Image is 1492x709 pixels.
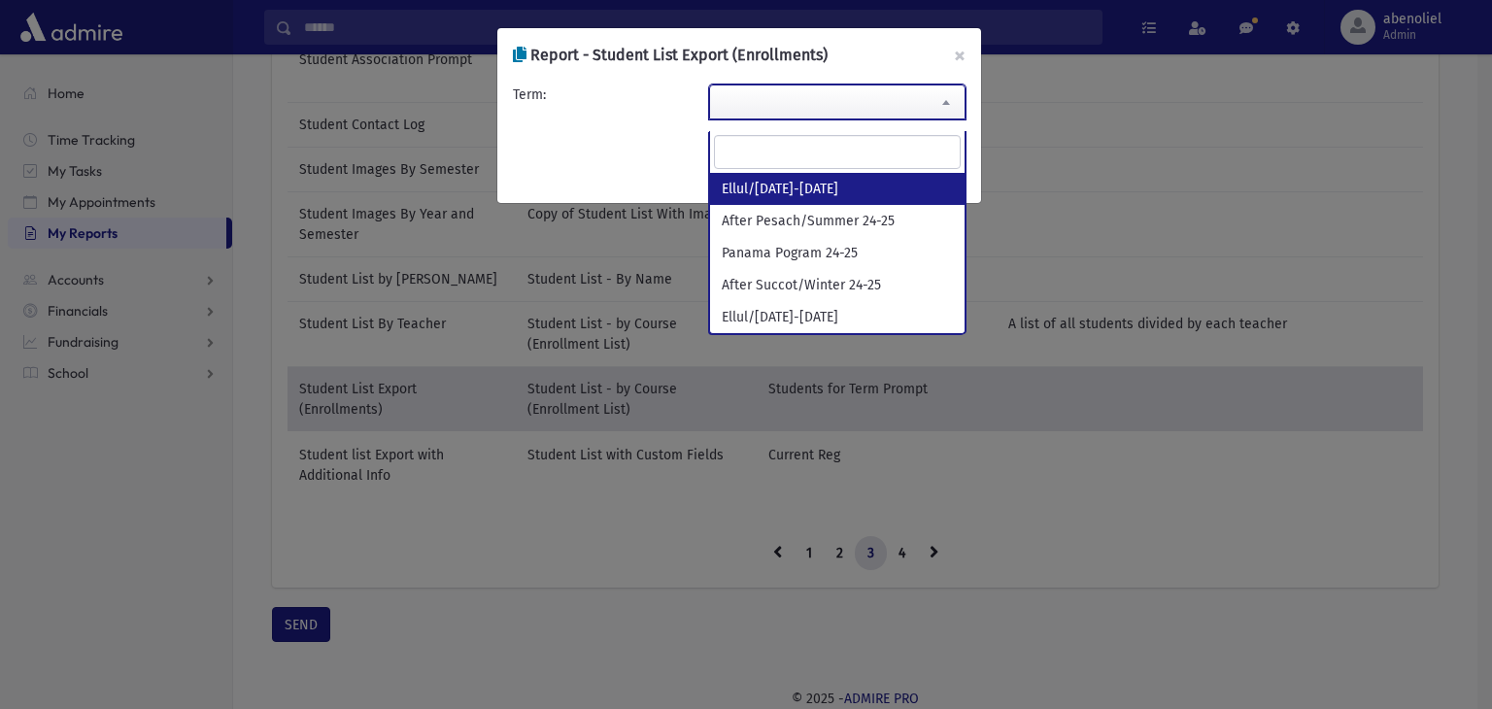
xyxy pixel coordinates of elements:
[513,84,546,105] label: Term:
[710,301,965,333] li: Ellul/[DATE]-[DATE]
[938,28,981,83] button: ×
[513,44,828,67] h6: Report - Student List Export (Enrollments)
[710,237,965,269] li: Panama Pogram 24-25
[710,269,965,301] li: After Succot/Winter 24-25
[710,205,965,237] li: After Pesach/Summer 24-25
[710,173,965,205] li: Ellul/[DATE]-[DATE]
